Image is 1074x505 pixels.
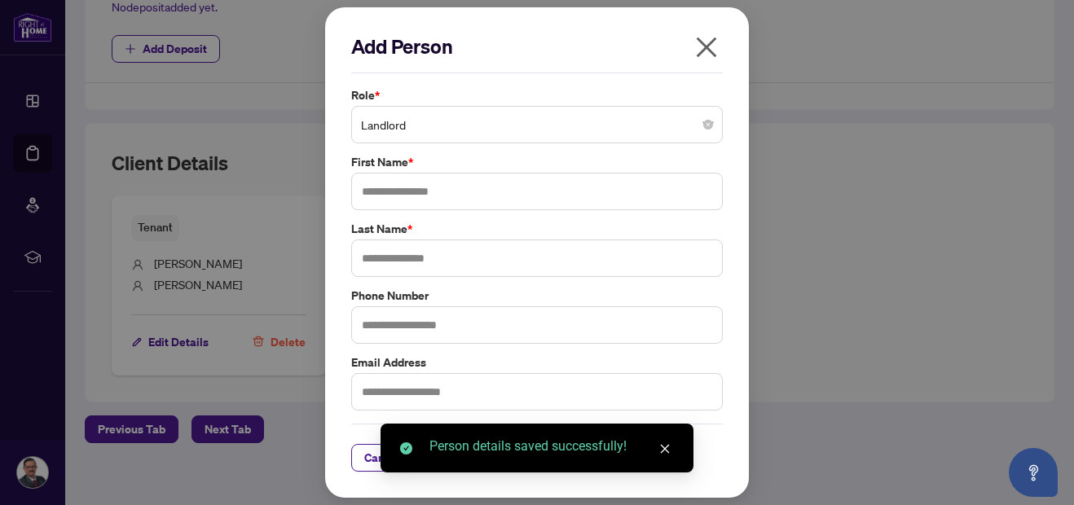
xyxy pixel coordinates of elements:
span: close [659,443,671,455]
label: Email Address [351,353,723,371]
span: close [693,34,720,60]
button: Cancel [351,444,413,472]
label: Last Name [351,220,723,238]
h2: Add Person [351,33,723,59]
span: Landlord [361,109,713,140]
label: Phone Number [351,287,723,305]
span: check-circle [400,442,412,455]
label: First Name [351,153,723,171]
button: Open asap [1009,448,1058,497]
a: Close [656,440,674,458]
span: Cancel [364,445,400,471]
span: close-circle [703,120,713,130]
div: Person details saved successfully! [429,437,674,456]
label: Role [351,86,723,104]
